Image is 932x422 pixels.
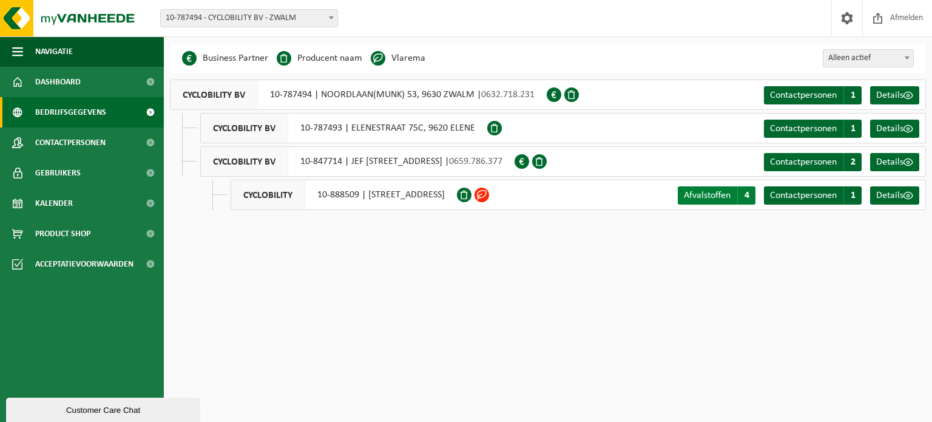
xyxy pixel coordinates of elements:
[481,90,535,100] span: 0632.718.231
[843,120,862,138] span: 1
[200,146,515,177] div: 10-847714 | JEF [STREET_ADDRESS] |
[371,49,425,67] li: Vlarema
[684,191,731,200] span: Afvalstoffen
[231,180,457,210] div: 10-888509 | [STREET_ADDRESS]
[35,158,81,188] span: Gebruikers
[876,157,903,167] span: Details
[764,186,862,205] a: Contactpersonen 1
[870,120,919,138] a: Details
[870,86,919,104] a: Details
[35,36,73,67] span: Navigatie
[201,147,288,176] span: CYCLOBILITY BV
[35,219,90,249] span: Product Shop
[160,9,338,27] span: 10-787494 - CYCLOBILITY BV - ZWALM
[870,153,919,171] a: Details
[201,114,288,143] span: CYCLOBILITY BV
[449,157,502,166] span: 0659.786.377
[35,188,73,219] span: Kalender
[200,113,487,143] div: 10-787493 | ELENESTRAAT 75C, 9620 ELENE
[35,97,106,128] span: Bedrijfsgegevens
[170,80,547,110] div: 10-787494 | NOORDLAAN(MUNK) 53, 9630 ZWALM |
[35,249,133,279] span: Acceptatievoorwaarden
[764,153,862,171] a: Contactpersonen 2
[770,90,837,100] span: Contactpersonen
[843,153,862,171] span: 2
[737,186,755,205] span: 4
[770,191,837,200] span: Contactpersonen
[277,49,362,67] li: Producent naam
[35,67,81,97] span: Dashboard
[182,49,268,67] li: Business Partner
[870,186,919,205] a: Details
[843,86,862,104] span: 1
[35,128,106,158] span: Contactpersonen
[678,186,755,205] a: Afvalstoffen 4
[764,120,862,138] a: Contactpersonen 1
[161,10,337,27] span: 10-787494 - CYCLOBILITY BV - ZWALM
[171,80,258,109] span: CYCLOBILITY BV
[876,90,903,100] span: Details
[770,157,837,167] span: Contactpersonen
[876,124,903,134] span: Details
[770,124,837,134] span: Contactpersonen
[843,186,862,205] span: 1
[823,50,913,67] span: Alleen actief
[231,180,305,209] span: CYCLOBILITY
[764,86,862,104] a: Contactpersonen 1
[823,49,914,67] span: Alleen actief
[876,191,903,200] span: Details
[6,395,203,422] iframe: chat widget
